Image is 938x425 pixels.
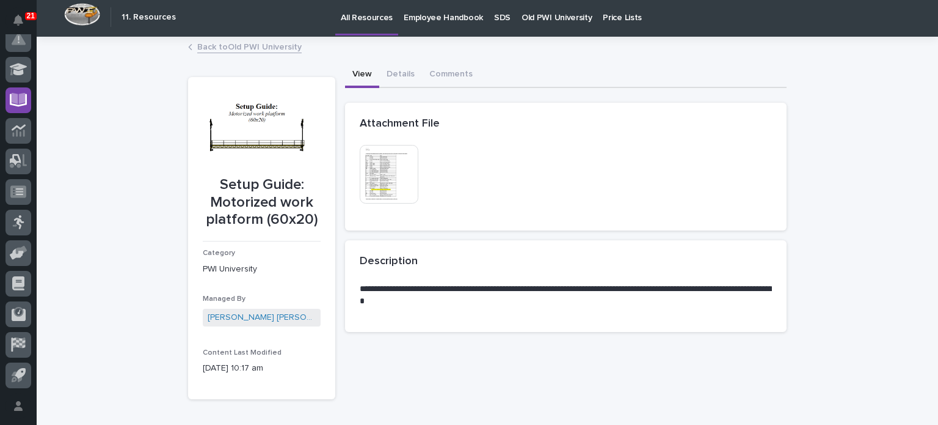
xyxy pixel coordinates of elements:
div: Notifications21 [15,15,31,34]
a: [PERSON_NAME] [PERSON_NAME] [208,311,316,324]
button: Details [379,62,422,88]
button: Comments [422,62,480,88]
a: Back toOld PWI University [197,39,302,53]
img: Workspace Logo [64,3,100,26]
h2: Attachment File [360,117,440,131]
span: Managed By [203,295,245,303]
h2: 11. Resources [122,12,176,23]
span: Category [203,249,235,257]
h2: Description [360,255,418,268]
p: [DATE] 10:17 am [203,362,321,375]
p: 21 [27,12,35,20]
button: Notifications [5,7,31,33]
button: View [345,62,379,88]
span: Content Last Modified [203,349,282,357]
p: Setup Guide: Motorized work platform (60x20) [203,176,321,229]
p: PWI University [203,263,321,276]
